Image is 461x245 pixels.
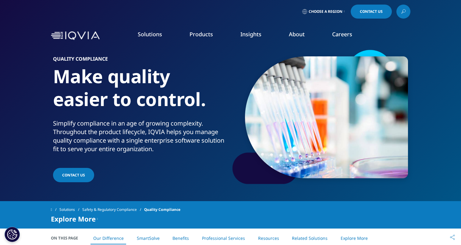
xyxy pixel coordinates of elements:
h6: Quality Compliance [53,56,228,65]
a: Solutions [138,30,162,38]
a: Contact Us [351,5,392,19]
a: Explore More [341,235,368,241]
a: SmartSolve [137,235,160,241]
a: Products [190,30,213,38]
img: IQVIA Healthcare Information Technology and Pharma Clinical Research Company [51,31,100,40]
img: 096_multichannel-pipette-injecting-liquid-into-a-microtiter-plate.jpg [245,56,408,178]
span: On This Page [51,235,84,241]
a: Resources [258,235,279,241]
a: Professional Services [202,235,245,241]
span: Contact Us [62,172,85,178]
span: Contact Us [360,10,383,13]
a: Insights [240,30,261,38]
h1: Make quality easier to control. [53,65,228,119]
a: Related Solutions [292,235,328,241]
a: Solutions [59,204,82,215]
span: Explore More [51,215,96,222]
span: Choose a Region [309,9,342,14]
a: Contact Us [53,168,94,182]
a: Benefits [172,235,189,241]
p: Simplify compliance in an age of growing complexity. Throughout the product lifecycle, IQVIA help... [53,119,228,157]
a: Safety & Regulatory Compliance [82,204,144,215]
a: Careers [332,30,352,38]
span: Quality Compliance [144,204,180,215]
button: Paramètres des cookies [5,227,20,242]
nav: Primary [102,21,410,50]
a: Our Difference [93,235,124,241]
a: About [289,30,305,38]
